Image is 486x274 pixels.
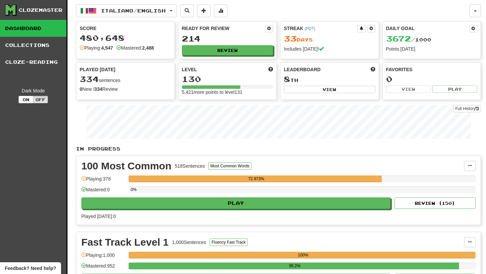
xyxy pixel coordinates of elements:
span: Score more points to level up [268,66,273,73]
div: sentences [80,75,171,84]
div: New / Review [80,86,171,92]
div: 130 [182,75,273,83]
div: Dark Mode [5,87,61,94]
div: Includes [DATE]! [284,46,375,52]
div: 480,648 [80,34,171,42]
button: Add sentence to collection [197,4,211,17]
span: Played [DATE] [80,66,115,73]
strong: 0 [80,86,82,92]
span: Played [DATE]: 0 [81,214,116,219]
div: Clozemaster [19,7,62,13]
div: 100% [131,252,476,258]
span: Leaderboard [284,66,321,73]
strong: 4,547 [101,45,113,51]
span: 8 [284,74,290,84]
span: This week in points, UTC [371,66,375,73]
button: Search sentences [180,4,194,17]
strong: 2,488 [142,45,154,51]
strong: 334 [94,86,102,92]
button: Most Common Words [208,162,251,170]
p: In Progress [76,145,481,152]
a: (PDT) [304,26,315,31]
div: Streak [284,25,357,32]
span: Italiano / English [101,8,166,13]
div: 518 Sentences [175,163,205,169]
div: 5,421 more points to level 131 [182,89,273,95]
button: On [19,96,33,103]
div: Ready for Review [182,25,265,32]
button: View [386,85,431,93]
span: 3672 [386,34,411,43]
div: 214 [182,34,273,43]
div: Playing: [80,45,113,51]
span: 33 [284,34,297,43]
div: Day s [284,34,375,43]
div: 72.973% [131,175,382,182]
button: Review (150) [395,197,476,209]
div: Fast Track Level 1 [81,237,169,247]
button: Play [432,85,477,93]
button: View [284,86,375,93]
span: Level [182,66,197,73]
div: 100 Most Common [81,161,171,171]
div: Favorites [386,66,478,73]
button: Off [33,96,48,103]
span: Open feedback widget [5,265,56,272]
button: Italiano/English [76,4,177,17]
button: More stats [214,4,227,17]
div: Daily Goal [386,25,469,32]
button: Review [182,45,273,55]
button: Fluency Fast Track [210,239,248,246]
div: 1,000 Sentences [172,239,206,246]
div: Playing: 378 [81,175,125,187]
div: Mastered: 952 [81,263,125,274]
div: Mastered: 0 [81,186,125,197]
button: Play [81,197,390,209]
div: 0 [386,75,478,83]
div: Playing: 1,000 [81,252,125,263]
span: 334 [80,74,99,84]
div: Points [DATE] [386,46,478,52]
a: Full History [453,105,481,112]
div: th [284,75,375,84]
div: 95.2% [131,263,459,269]
span: / 1000 [386,37,431,43]
div: Score [80,25,171,32]
div: Mastered: [116,45,154,51]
